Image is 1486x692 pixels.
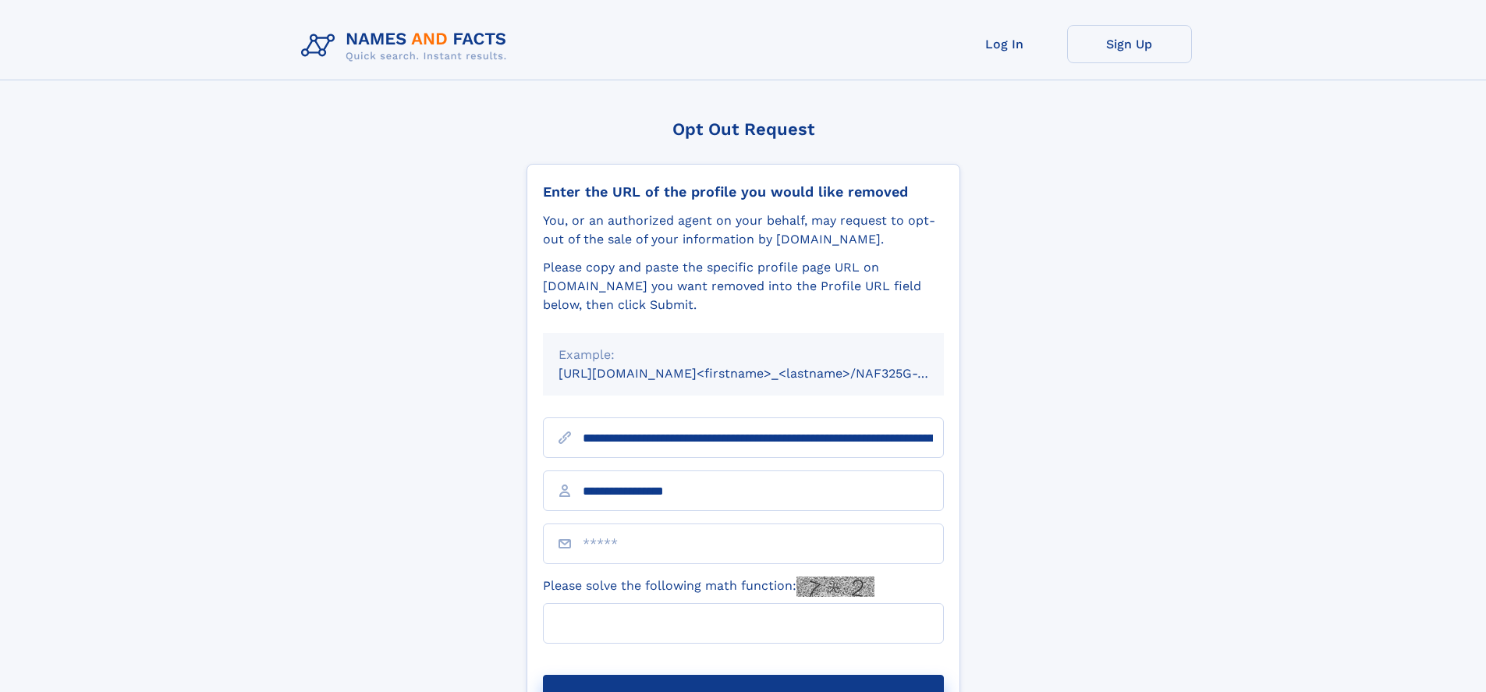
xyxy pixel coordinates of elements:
div: Enter the URL of the profile you would like removed [543,183,944,201]
div: Opt Out Request [527,119,960,139]
div: You, or an authorized agent on your behalf, may request to opt-out of the sale of your informatio... [543,211,944,249]
div: Please copy and paste the specific profile page URL on [DOMAIN_NAME] you want removed into the Pr... [543,258,944,314]
small: [URL][DOMAIN_NAME]<firstname>_<lastname>/NAF325G-xxxxxxxx [559,366,974,381]
a: Log In [942,25,1067,63]
a: Sign Up [1067,25,1192,63]
img: Logo Names and Facts [295,25,520,67]
div: Example: [559,346,928,364]
label: Please solve the following math function: [543,577,874,597]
